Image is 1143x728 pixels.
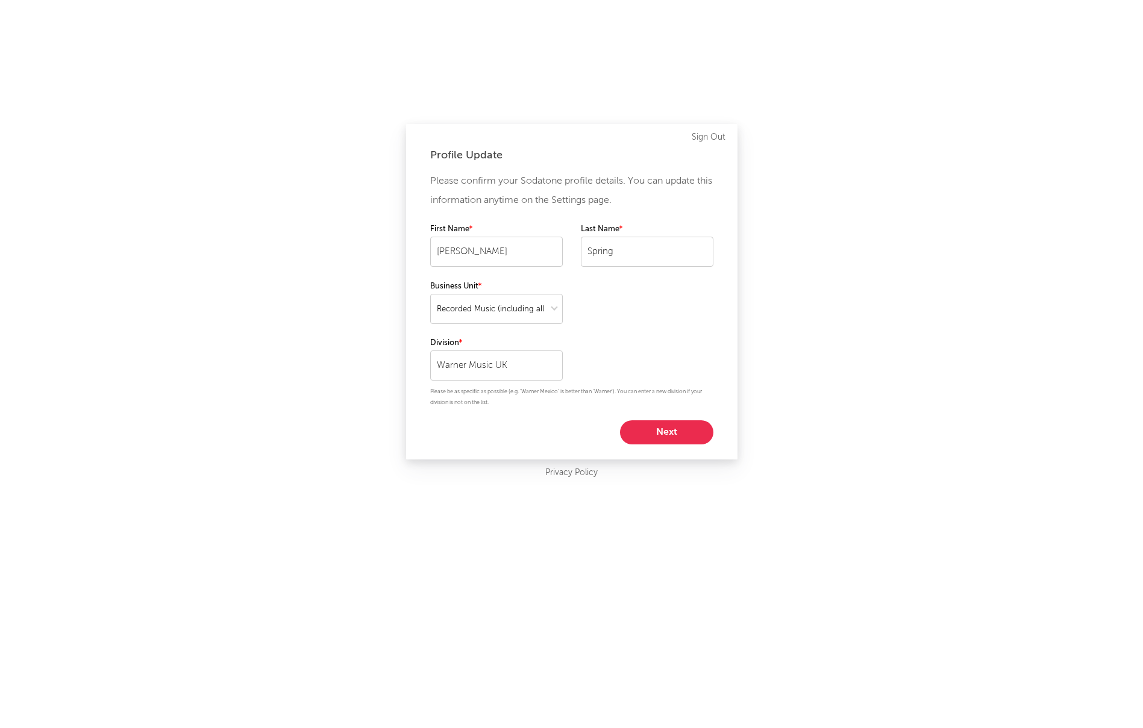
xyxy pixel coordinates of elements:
div: Profile Update [430,148,713,163]
input: Your division [430,350,563,381]
label: Business Unit [430,279,563,294]
input: Your last name [581,237,713,267]
button: Next [620,420,713,444]
input: Your first name [430,237,563,267]
label: Division [430,336,563,350]
a: Sign Out [692,130,725,145]
label: First Name [430,222,563,237]
p: Please confirm your Sodatone profile details. You can update this information anytime on the Sett... [430,172,713,210]
label: Last Name [581,222,713,237]
p: Please be as specific as possible (e.g. 'Warner Mexico' is better than 'Warner'). You can enter a... [430,387,713,408]
a: Privacy Policy [545,465,598,481]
